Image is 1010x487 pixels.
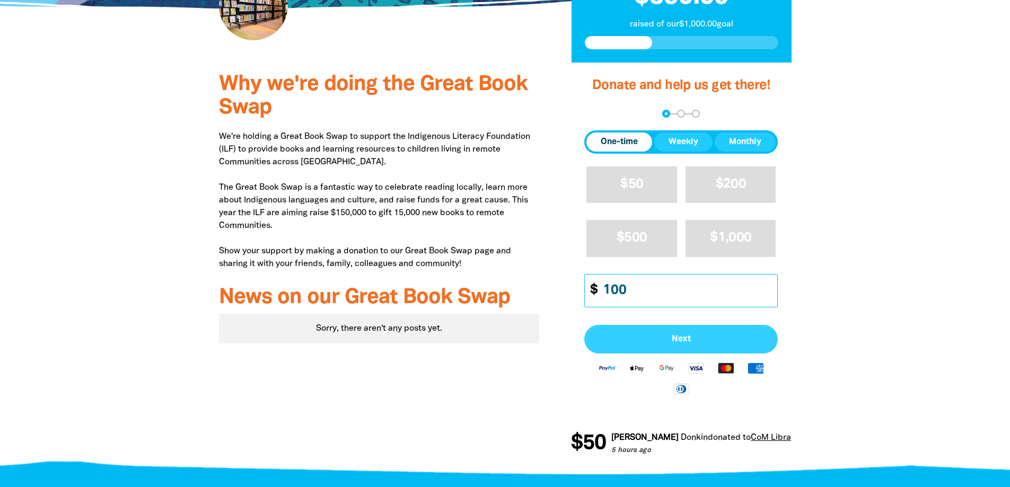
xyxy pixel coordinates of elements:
button: $1,000 [686,220,776,256]
span: Donate and help us get there! [592,79,770,92]
div: Available payment methods [584,353,778,403]
div: Donation frequency [584,130,778,154]
button: Monthly [715,132,776,152]
img: Paypal logo [592,362,622,374]
em: Donkin [680,434,707,441]
button: Navigate to step 1 of 3 to enter your donation amount [662,110,670,118]
img: Diners Club logo [666,383,696,395]
img: Mastercard logo [711,362,741,374]
span: $50 [620,178,643,190]
div: Donation stream [571,427,791,461]
span: Next [596,335,766,343]
p: 5 hours ago [610,446,876,456]
button: $50 [586,166,677,203]
span: One-time [601,136,638,148]
em: [PERSON_NAME] [610,434,678,441]
button: Navigate to step 3 of 3 to enter your payment details [692,110,700,118]
img: Google Pay logo [652,362,681,374]
div: Sorry, there aren't any posts yet. [219,314,540,343]
span: $ [585,275,598,307]
span: $200 [716,178,746,190]
p: raised of our $1,000.00 goal [585,18,778,31]
button: One-time [586,132,652,152]
img: Visa logo [681,362,711,374]
span: Why we're doing the Great Book Swap [219,75,528,118]
div: Paginated content [219,314,540,343]
span: $1,000 [710,232,751,244]
span: $500 [617,232,647,244]
h3: News on our Great Book Swap [219,286,540,309]
input: Enter custom amount [595,275,777,307]
a: CoM Libraries Great Book Swap! [750,434,876,441]
span: Monthly [729,136,761,148]
button: $500 [586,220,677,256]
button: Navigate to step 2 of 3 to enter your details [677,110,685,118]
span: donated to [707,434,750,441]
img: American Express logo [741,362,770,374]
button: Weekly [654,132,713,152]
button: Pay with Credit Card [584,325,778,353]
button: $200 [686,166,776,203]
span: Weekly [669,136,698,148]
span: $50 [570,433,605,454]
img: Apple Pay logo [622,362,652,374]
p: We're holding a Great Book Swap to support the Indigenous Literacy Foundation (ILF) to provide bo... [219,130,540,270]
